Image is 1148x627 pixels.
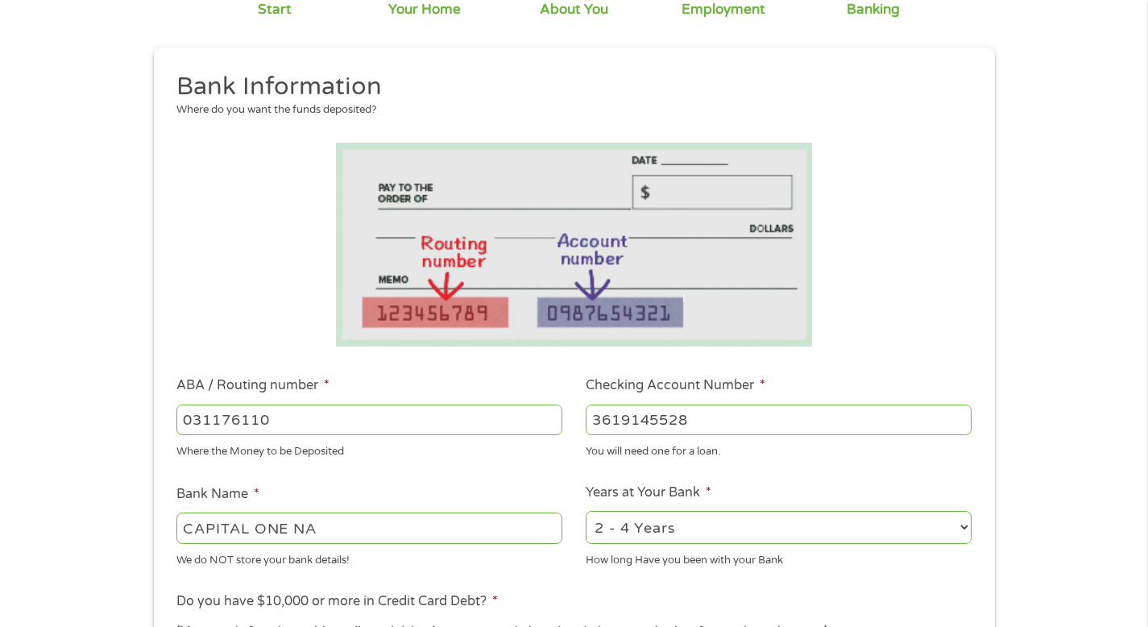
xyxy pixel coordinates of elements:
div: Start [258,1,292,19]
label: Bank Name [176,486,259,503]
div: Your Home [388,1,461,19]
div: About You [540,1,608,19]
div: Where the Money to be Deposited [176,438,562,460]
label: Do you have $10,000 or more in Credit Card Debt? [176,593,498,610]
div: Where do you want the funds deposited? [176,102,959,118]
div: Banking [847,1,900,19]
div: Employment [682,1,765,19]
div: We do NOT store your bank details! [176,546,562,568]
img: Routing number location [336,143,813,347]
label: ABA / Routing number [176,377,329,394]
label: Years at Your Bank [586,484,711,501]
h2: Bank Information [176,71,959,103]
input: 345634636 [586,405,972,435]
input: 263177916 [176,405,562,435]
div: You will need one for a loan. [586,438,972,460]
label: Checking Account Number [586,377,765,394]
div: How long Have you been with your Bank [586,546,972,568]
